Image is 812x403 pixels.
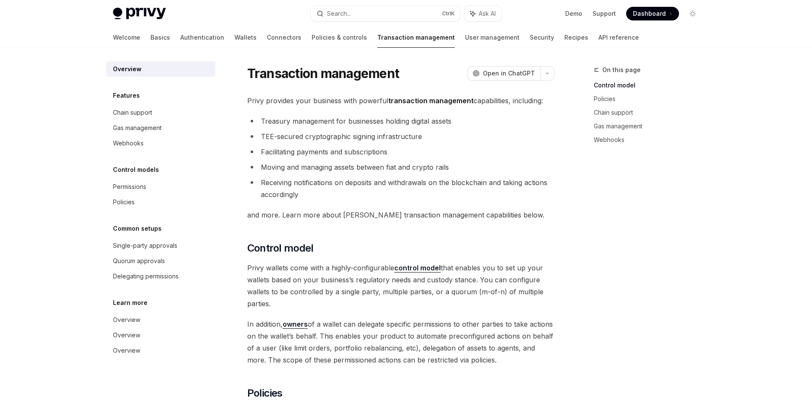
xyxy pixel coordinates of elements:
[464,6,502,21] button: Ask AI
[106,61,215,77] a: Overview
[247,95,555,107] span: Privy provides your business with powerful capabilities, including:
[113,107,152,118] div: Chain support
[106,343,215,358] a: Overview
[150,27,170,48] a: Basics
[247,177,555,200] li: Receiving notifications on deposits and withdrawals on the blockchain and taking actions accordingly
[247,318,555,366] span: In addition, of a wallet can delegate specific permissions to other parties to take actions on th...
[113,64,142,74] div: Overview
[113,90,140,101] h5: Features
[113,315,140,325] div: Overview
[311,6,460,21] button: Search...CtrlK
[106,179,215,194] a: Permissions
[633,9,666,18] span: Dashboard
[598,27,639,48] a: API reference
[267,27,301,48] a: Connectors
[113,197,135,207] div: Policies
[106,253,215,269] a: Quorum approvals
[106,136,215,151] a: Webhooks
[106,238,215,253] a: Single-party approvals
[106,194,215,210] a: Policies
[312,27,367,48] a: Policies & controls
[247,130,555,142] li: TEE-secured cryptographic signing infrastructure
[113,271,179,281] div: Delegating permissions
[247,386,283,400] span: Policies
[686,7,699,20] button: Toggle dark mode
[626,7,679,20] a: Dashboard
[113,330,140,340] div: Overview
[234,27,257,48] a: Wallets
[113,345,140,356] div: Overview
[113,256,165,266] div: Quorum approvals
[465,27,520,48] a: User management
[377,27,455,48] a: Transaction management
[247,209,555,221] span: and more. Learn more about [PERSON_NAME] transaction management capabilities below.
[565,9,582,18] a: Demo
[247,241,314,255] span: Control model
[483,69,535,78] span: Open in ChatGPT
[113,182,146,192] div: Permissions
[106,312,215,328] a: Overview
[467,66,540,81] button: Open in ChatGPT
[594,133,706,147] a: Webhooks
[602,65,641,75] span: On this page
[180,27,224,48] a: Authentication
[113,123,162,133] div: Gas management
[247,115,555,127] li: Treasury management for businesses holding digital assets
[113,298,147,308] h5: Learn more
[594,78,706,92] a: Control model
[106,269,215,284] a: Delegating permissions
[394,264,441,273] a: control model
[113,138,144,148] div: Webhooks
[113,8,166,20] img: light logo
[327,9,351,19] div: Search...
[247,66,399,81] h1: Transaction management
[479,9,496,18] span: Ask AI
[113,241,177,251] div: Single-party approvals
[247,262,555,310] span: Privy wallets come with a highly-configurable that enables you to set up your wallets based on yo...
[564,27,588,48] a: Recipes
[113,27,140,48] a: Welcome
[113,165,159,175] h5: Control models
[594,106,706,119] a: Chain support
[106,105,215,120] a: Chain support
[592,9,616,18] a: Support
[388,96,474,105] strong: transaction management
[594,119,706,133] a: Gas management
[283,320,308,329] a: owners
[247,161,555,173] li: Moving and managing assets between fiat and crypto rails
[106,328,215,343] a: Overview
[530,27,554,48] a: Security
[442,10,455,17] span: Ctrl K
[247,146,555,158] li: Facilitating payments and subscriptions
[106,120,215,136] a: Gas management
[594,92,706,106] a: Policies
[113,223,162,234] h5: Common setups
